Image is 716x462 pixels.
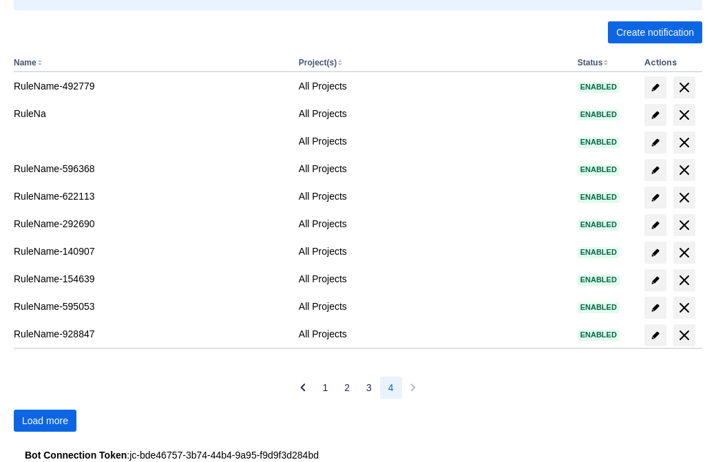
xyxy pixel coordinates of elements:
div: All Projects [299,217,567,231]
span: Enabled [578,193,620,201]
span: delete [676,244,693,261]
span: 2 [344,377,350,399]
span: edit [650,302,661,313]
div: RuleName-154639 [14,272,288,286]
button: Page 3 [358,377,380,399]
span: Enabled [578,166,620,174]
span: 4 [388,377,394,399]
div: All Projects [299,327,567,341]
span: Enabled [578,221,620,229]
span: 3 [366,377,372,399]
span: delete [676,107,693,123]
span: 1 [322,377,328,399]
button: Next [402,377,424,399]
span: delete [676,300,693,316]
span: Create notification [616,21,694,43]
span: edit [650,82,661,93]
span: Enabled [578,249,620,256]
button: Name [14,58,36,67]
span: delete [676,217,693,233]
button: Page 2 [336,377,358,399]
span: Enabled [578,276,620,284]
div: RuleName-622113 [14,189,288,203]
span: delete [676,272,693,288]
button: Page 1 [314,377,336,399]
div: RuleName-928847 [14,327,288,341]
span: delete [676,327,693,344]
button: Create notification [608,21,702,43]
div: RuleName-140907 [14,244,288,258]
span: Load more [22,410,68,432]
span: Enabled [578,138,620,146]
div: RuleName-292690 [14,217,288,231]
div: RuleName-492779 [14,79,288,93]
th: Actions [639,54,702,72]
div: RuleNa [14,107,288,120]
strong: Bot Connection Token [25,450,127,461]
div: All Projects [299,79,567,93]
div: All Projects [299,162,567,176]
span: edit [650,192,661,203]
nav: Pagination [292,377,423,399]
button: Load more [14,410,76,432]
span: edit [650,220,661,231]
span: edit [650,330,661,341]
span: Enabled [578,304,620,311]
span: Enabled [578,111,620,118]
span: Enabled [578,83,620,91]
span: delete [676,79,693,96]
div: : jc-bde46757-3b74-44b4-9a95-f9d9f3d284bd [25,448,691,462]
div: RuleName-596368 [14,162,288,176]
span: edit [650,275,661,286]
div: RuleName-595053 [14,300,288,313]
div: All Projects [299,272,567,286]
div: All Projects [299,300,567,313]
button: Previous [292,377,314,399]
span: Enabled [578,331,620,339]
span: edit [650,165,661,176]
span: delete [676,162,693,178]
div: All Projects [299,134,567,148]
button: Page 4 [380,377,402,399]
span: edit [650,109,661,120]
div: All Projects [299,244,567,258]
div: All Projects [299,107,567,120]
button: Status [578,58,603,67]
span: edit [650,247,661,258]
span: edit [650,137,661,148]
span: delete [676,189,693,206]
button: Project(s) [299,58,337,67]
span: delete [676,134,693,151]
div: All Projects [299,189,567,203]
